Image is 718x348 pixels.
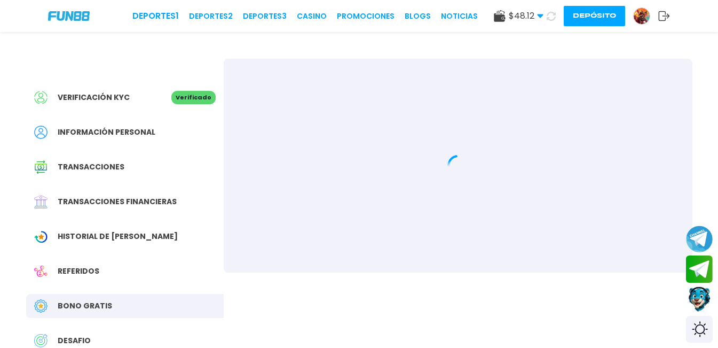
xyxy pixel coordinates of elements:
[34,230,48,243] img: Wagering Transaction
[58,335,91,346] span: DESAFIO
[686,316,713,343] div: Switch theme
[26,225,224,249] a: Wagering TransactionHistorial de [PERSON_NAME]
[26,190,224,214] a: Financial TransactionTransacciones financieras
[405,11,431,22] a: BLOGS
[34,160,48,174] img: Transaction History
[509,10,543,22] span: $ 48.12
[243,11,287,22] a: Deportes3
[686,256,713,283] button: Join telegram
[633,7,658,25] a: Avatar
[132,10,179,22] a: Deportes1
[58,266,99,277] span: Referidos
[564,6,625,26] button: Depósito
[34,265,48,278] img: Referral
[189,11,233,22] a: Deportes2
[26,120,224,144] a: PersonalInformación personal
[634,8,650,24] img: Avatar
[26,259,224,283] a: ReferralReferidos
[34,299,48,313] img: Free Bonus
[297,11,327,22] a: CASINO
[58,231,178,242] span: Historial de [PERSON_NAME]
[26,155,224,179] a: Transaction HistoryTransacciones
[58,300,112,312] span: Bono Gratis
[171,91,216,104] p: Verificado
[26,294,224,318] a: Free BonusBono Gratis
[48,11,90,20] img: Company Logo
[58,161,124,173] span: Transacciones
[686,285,713,313] button: Contact customer service
[58,127,155,138] span: Información personal
[58,92,130,103] span: Verificación KYC
[34,126,48,139] img: Personal
[26,86,224,110] a: Verificación KYCVerificado
[34,334,48,347] img: Challenge
[337,11,394,22] a: Promociones
[58,196,177,207] span: Transacciones financieras
[686,225,713,253] button: Join telegram channel
[34,195,48,208] img: Financial Transaction
[441,11,478,22] a: NOTICIAS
